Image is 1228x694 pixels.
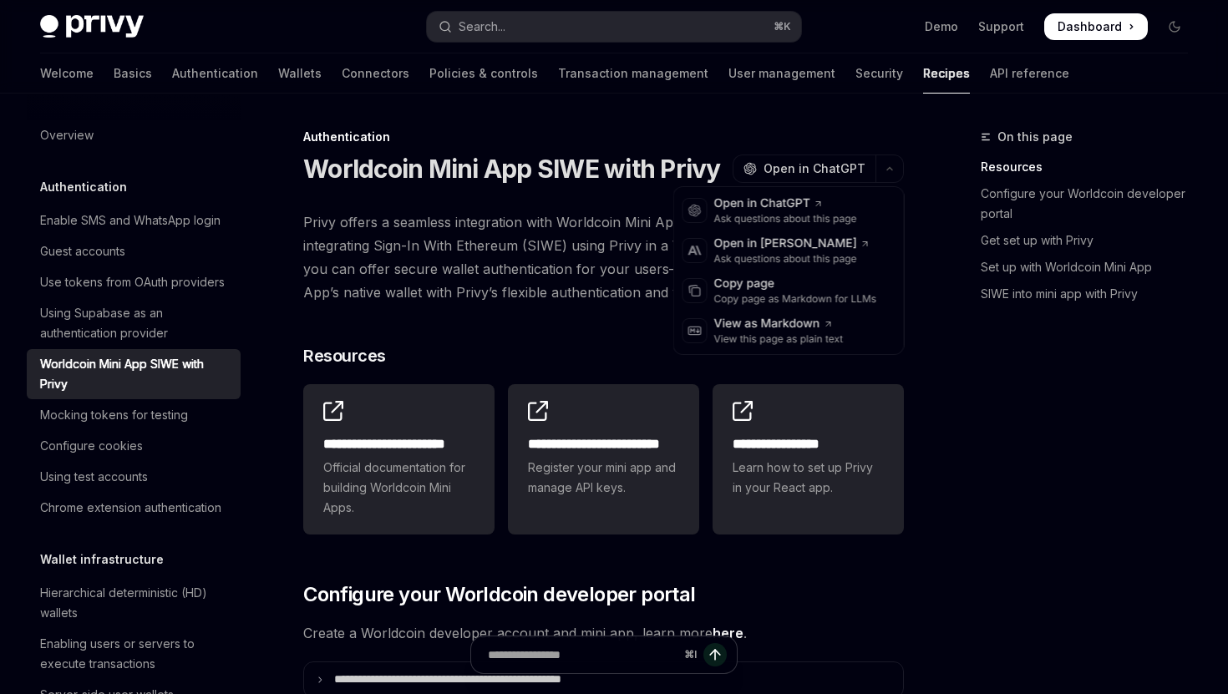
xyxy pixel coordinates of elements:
div: Chrome extension authentication [40,498,221,518]
a: Enable SMS and WhatsApp login [27,205,241,236]
div: Configure cookies [40,436,143,456]
a: Connectors [342,53,409,94]
a: Chrome extension authentication [27,493,241,523]
a: Configure your Worldcoin developer portal [981,180,1201,227]
span: Register your mini app and manage API keys. [528,458,679,498]
a: Guest accounts [27,236,241,266]
a: Basics [114,53,152,94]
a: Recipes [923,53,970,94]
span: On this page [997,127,1073,147]
a: Authentication [172,53,258,94]
div: Authentication [303,129,904,145]
a: Using Supabase as an authentication provider [27,298,241,348]
span: Open in ChatGPT [764,160,865,177]
a: Using test accounts [27,462,241,492]
div: Open in [PERSON_NAME] [714,236,870,252]
a: Resources [981,154,1201,180]
div: Copy page [714,276,877,292]
div: Enable SMS and WhatsApp login [40,210,221,230]
div: View this page as plain text [714,332,844,346]
h5: Authentication [40,177,127,197]
div: Using Supabase as an authentication provider [40,303,231,343]
button: Toggle dark mode [1161,13,1188,40]
span: Configure your Worldcoin developer portal [303,581,695,608]
button: Send message [703,643,727,666]
a: Security [855,53,903,94]
div: View as Markdown [714,316,844,332]
a: Dashboard [1044,13,1148,40]
span: ⌘ K [774,20,791,33]
div: Ask questions about this page [714,212,857,225]
a: here [713,625,743,642]
a: Policies & controls [429,53,538,94]
span: Dashboard [1058,18,1122,35]
div: Overview [40,125,94,145]
a: Mocking tokens for testing [27,400,241,430]
div: Hierarchical deterministic (HD) wallets [40,583,231,623]
a: Use tokens from OAuth providers [27,267,241,297]
a: Set up with Worldcoin Mini App [981,254,1201,281]
div: Open in ChatGPT [714,195,857,212]
a: Worldcoin Mini App SIWE with Privy [27,349,241,399]
div: Using test accounts [40,467,148,487]
a: Transaction management [558,53,708,94]
div: Enabling users or servers to execute transactions [40,634,231,674]
a: Configure cookies [27,431,241,461]
span: Create a Worldcoin developer account and mini app, learn more . [303,621,904,645]
a: Wallets [278,53,322,94]
div: Copy page as Markdown for LLMs [714,292,877,306]
button: Open in ChatGPT [733,155,875,183]
span: Resources [303,344,386,367]
button: Open search [427,12,800,42]
div: Use tokens from OAuth providers [40,272,225,292]
span: Learn how to set up Privy in your React app. [733,458,884,498]
a: Get set up with Privy [981,227,1201,254]
a: User management [728,53,835,94]
div: Guest accounts [40,241,125,261]
a: Demo [925,18,958,35]
a: Welcome [40,53,94,94]
a: Hierarchical deterministic (HD) wallets [27,578,241,628]
div: Worldcoin Mini App SIWE with Privy [40,354,231,394]
span: Privy offers a seamless integration with Worldcoin Mini Apps. This guide will walk you through in... [303,210,904,304]
a: Enabling users or servers to execute transactions [27,629,241,679]
a: SIWE into mini app with Privy [981,281,1201,307]
a: API reference [990,53,1069,94]
h1: Worldcoin Mini App SIWE with Privy [303,154,721,184]
div: Mocking tokens for testing [40,405,188,425]
span: Official documentation for building Worldcoin Mini Apps. [323,458,474,518]
a: Overview [27,120,241,150]
div: Ask questions about this page [714,252,870,266]
a: Support [978,18,1024,35]
input: Ask a question... [488,636,677,673]
img: dark logo [40,15,144,38]
h5: Wallet infrastructure [40,550,164,570]
div: Search... [459,17,505,37]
